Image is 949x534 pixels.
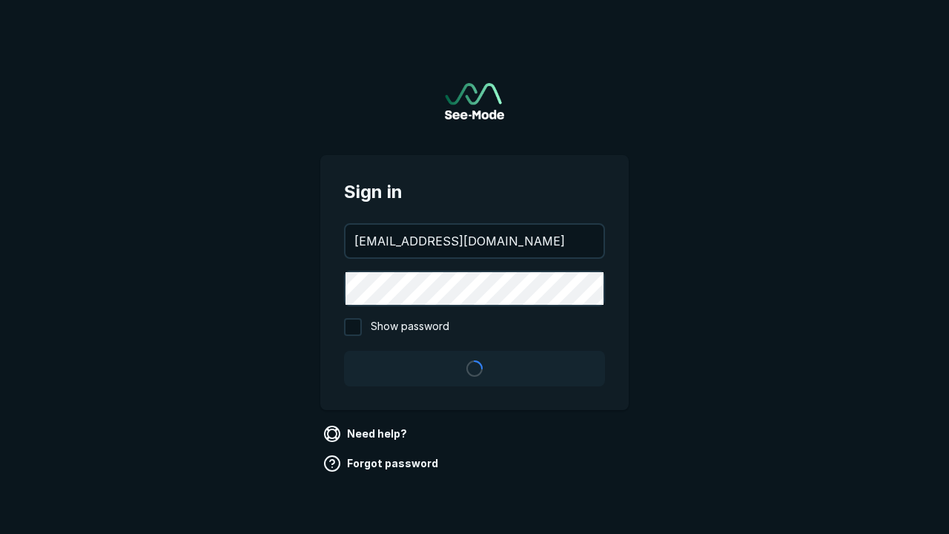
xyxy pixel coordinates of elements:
span: Sign in [344,179,605,205]
input: your@email.com [345,225,604,257]
a: Forgot password [320,452,444,475]
a: Need help? [320,422,413,446]
span: Show password [371,318,449,336]
img: See-Mode Logo [445,83,504,119]
a: Go to sign in [445,83,504,119]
